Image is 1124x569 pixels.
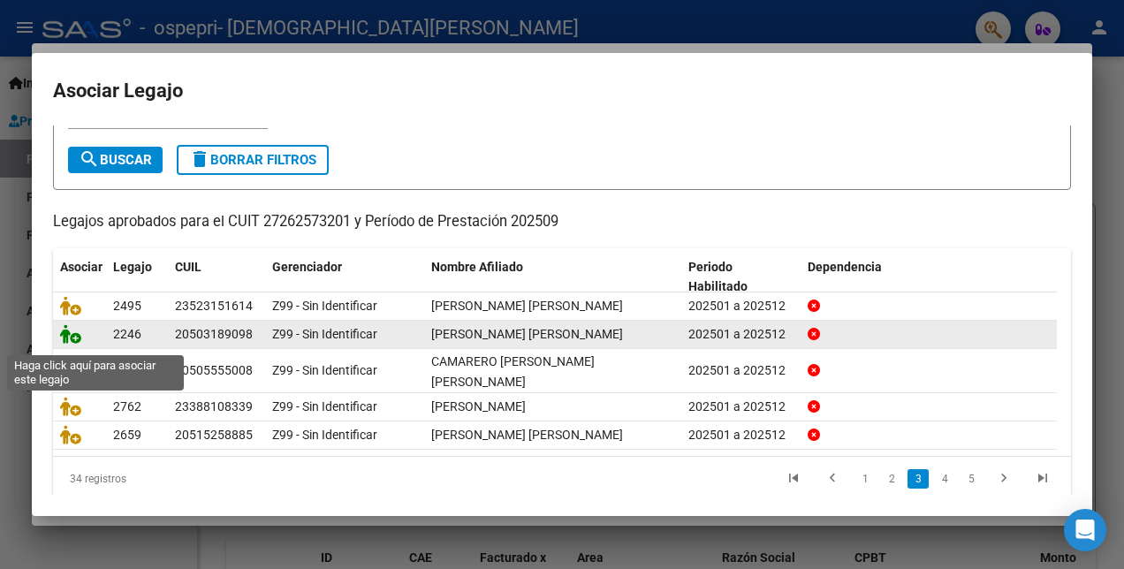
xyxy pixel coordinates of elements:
span: Gerenciador [272,260,342,274]
div: 202501 a 202512 [688,397,794,417]
button: Buscar [68,147,163,173]
datatable-header-cell: Asociar [53,248,106,307]
span: BERCOVICH ARDITO ALESSANDRO VALENTINO [431,327,623,341]
span: Z99 - Sin Identificar [272,327,377,341]
div: 202501 a 202512 [688,296,794,316]
span: Dependencia [808,260,882,274]
div: 20503189098 [175,324,253,345]
span: 2659 [113,428,141,442]
a: 1 [854,469,876,489]
span: 2495 [113,299,141,313]
div: 202501 a 202512 [688,425,794,445]
p: Legajos aprobados para el CUIT 27262573201 y Período de Prestación 202509 [53,211,1071,233]
span: Legajo [113,260,152,274]
span: Periodo Habilitado [688,260,748,294]
span: CUIL [175,260,201,274]
a: 5 [961,469,982,489]
div: Open Intercom Messenger [1064,509,1106,551]
div: 202501 a 202512 [688,360,794,381]
span: Buscar [79,152,152,168]
li: page 2 [878,464,905,494]
span: Asociar [60,260,103,274]
span: Z99 - Sin Identificar [272,299,377,313]
span: Z99 - Sin Identificar [272,428,377,442]
mat-icon: delete [189,148,210,170]
a: 2 [881,469,902,489]
span: DAVILA CUESTA GUSTAVO ARIEL [431,428,623,442]
div: 23388108339 [175,397,253,417]
div: 34 registros [53,457,254,501]
a: go to last page [1026,469,1059,489]
div: 20515258885 [175,425,253,445]
span: BERCOVICH ARDITO SASHA LIZ [431,299,623,313]
span: 2246 [113,327,141,341]
span: Z99 - Sin Identificar [272,399,377,413]
div: 20505555008 [175,360,253,381]
a: go to previous page [816,469,849,489]
a: go to first page [777,469,810,489]
a: 4 [934,469,955,489]
span: Borrar Filtros [189,152,316,168]
li: page 3 [905,464,931,494]
datatable-header-cell: Legajo [106,248,168,307]
datatable-header-cell: Dependencia [801,248,1058,307]
datatable-header-cell: Periodo Habilitado [681,248,801,307]
li: page 4 [931,464,958,494]
li: page 5 [958,464,984,494]
span: CASTILLO NICOLAS HORACIO [431,399,526,413]
li: page 1 [852,464,878,494]
datatable-header-cell: CUIL [168,248,265,307]
div: 202501 a 202512 [688,324,794,345]
a: 3 [908,469,929,489]
span: 2762 [113,399,141,413]
span: Z99 - Sin Identificar [272,363,377,377]
span: Nombre Afiliado [431,260,523,274]
a: go to next page [987,469,1021,489]
datatable-header-cell: Gerenciador [265,248,424,307]
h2: Asociar Legajo [53,74,1071,108]
span: 2353 [113,363,141,377]
span: CAMARERO FOITZICK JUAN MATEO [431,354,595,389]
div: 23523151614 [175,296,253,316]
button: Borrar Filtros [177,145,329,175]
mat-icon: search [79,148,100,170]
datatable-header-cell: Nombre Afiliado [424,248,681,307]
